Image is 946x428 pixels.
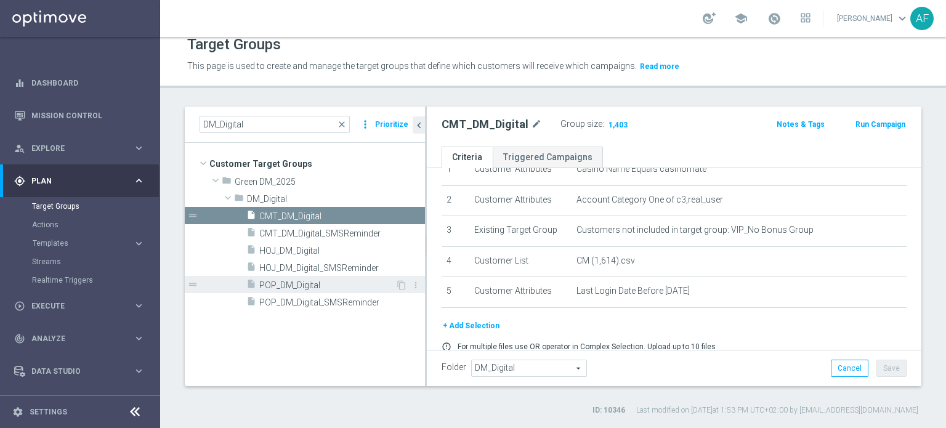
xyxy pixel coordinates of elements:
button: + Add Selection [442,319,501,333]
td: Customer Attributes [469,185,572,216]
i: insert_drive_file [246,210,256,224]
span: This page is used to create and manage the target groups that define which customers will receive... [187,61,637,71]
button: person_search Explore keyboard_arrow_right [14,143,145,153]
div: Templates [32,234,159,252]
span: Account Category One of c3,real_user [576,195,723,205]
span: POP_DM_Digital [259,280,395,291]
div: Mission Control [14,99,145,132]
i: keyboard_arrow_right [133,175,145,187]
i: keyboard_arrow_right [133,365,145,377]
td: Existing Target Group [469,216,572,247]
h2: CMT_DM_Digital [442,117,528,132]
td: Customer Attributes [469,277,572,308]
span: CMT_DM_Digital [259,211,425,222]
td: 1 [442,155,469,185]
span: keyboard_arrow_down [895,12,909,25]
div: Data Studio [14,366,133,377]
span: close [337,119,347,129]
i: settings [12,406,23,418]
span: Green DM_2025 [235,177,425,187]
div: Templates [33,240,133,247]
button: Read more [639,60,681,73]
span: 1,403 [607,120,629,132]
i: Duplicate Target group [397,280,406,290]
button: gps_fixed Plan keyboard_arrow_right [14,176,145,186]
div: Actions [32,216,159,234]
i: keyboard_arrow_right [133,333,145,344]
a: Criteria [442,147,493,168]
i: keyboard_arrow_right [133,238,145,249]
i: equalizer [14,78,25,89]
i: keyboard_arrow_right [133,142,145,154]
div: Optibot [14,387,145,420]
button: Run Campaign [854,118,907,131]
i: more_vert [411,280,421,290]
a: Streams [32,257,128,267]
button: Notes & Tags [775,118,826,131]
button: Cancel [831,360,868,377]
span: Explore [31,145,133,152]
div: Data Studio keyboard_arrow_right [14,366,145,376]
span: CM (1,614).csv [576,256,635,266]
td: 5 [442,277,469,308]
label: Folder [442,362,466,373]
div: Streams [32,252,159,271]
span: CMT_DM_Digital_SMSReminder [259,228,425,239]
span: Customers not included in target group: VIP_No Bonus Group [576,225,814,235]
div: AF [910,7,934,30]
i: folder [222,176,232,190]
label: Last modified on [DATE] at 1:53 PM UTC+02:00 by [EMAIL_ADDRESS][DOMAIN_NAME] [636,405,918,416]
div: Dashboard [14,67,145,99]
button: play_circle_outline Execute keyboard_arrow_right [14,301,145,311]
p: For multiple files use OR operator in Complex Selection. Upload up to 10 files [458,342,716,352]
span: POP_DM_Digital_SMSReminder [259,297,425,308]
button: Templates keyboard_arrow_right [32,238,145,248]
td: 2 [442,185,469,216]
button: chevron_left [413,116,425,134]
button: equalizer Dashboard [14,78,145,88]
td: Customer Attributes [469,155,572,185]
button: Mission Control [14,111,145,121]
td: 4 [442,246,469,277]
a: Mission Control [31,99,145,132]
div: Target Groups [32,197,159,216]
button: track_changes Analyze keyboard_arrow_right [14,334,145,344]
h1: Target Groups [187,36,281,54]
div: Analyze [14,333,133,344]
a: Optibot [31,387,129,420]
span: DM_Digital [247,194,425,204]
span: HOJ_DM_Digital [259,246,425,256]
i: play_circle_outline [14,301,25,312]
span: Analyze [31,335,133,342]
input: Quick find group or folder [200,116,350,133]
i: person_search [14,143,25,154]
label: Group size [560,119,602,129]
i: insert_drive_file [246,262,256,276]
i: mode_edit [531,117,542,132]
span: Plan [31,177,133,185]
i: insert_drive_file [246,227,256,241]
i: chevron_left [413,119,425,131]
div: Execute [14,301,133,312]
i: insert_drive_file [246,244,256,259]
a: Actions [32,220,128,230]
td: Customer List [469,246,572,277]
span: Customer Target Groups [209,155,425,172]
a: Target Groups [32,201,128,211]
a: Triggered Campaigns [493,147,603,168]
a: Realtime Triggers [32,275,128,285]
i: error_outline [442,342,451,352]
div: Explore [14,143,133,154]
label: : [602,119,604,129]
a: Settings [30,408,67,416]
div: Realtime Triggers [32,271,159,289]
span: HOJ_DM_Digital_SMSReminder [259,263,425,273]
i: more_vert [359,116,371,133]
a: Dashboard [31,67,145,99]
